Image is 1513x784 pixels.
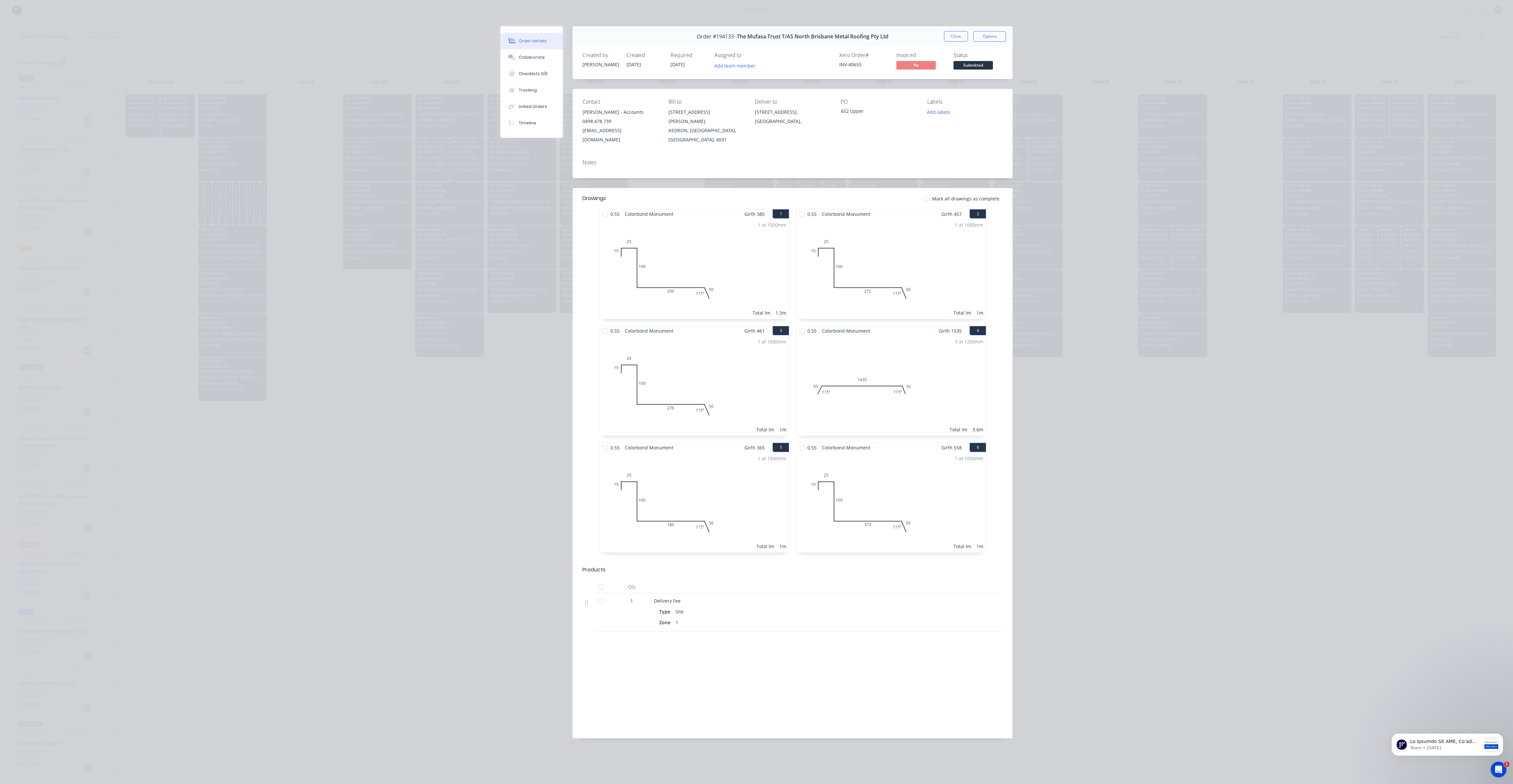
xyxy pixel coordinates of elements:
button: 5 [773,443,789,452]
button: Add labels [923,108,954,116]
div: [STREET_ADDRESS][PERSON_NAME] [669,108,744,126]
div: Labels [927,99,1003,105]
button: Close [944,31,968,42]
span: Colorbond Monument [622,443,676,452]
div: Xero Order # [839,52,888,58]
div: Bill to [669,99,744,105]
div: Timeline [519,120,536,126]
div: PO [841,99,916,105]
span: No [896,61,936,69]
div: 0102510018050115º1 at 1000mmTotal lm1m [599,452,789,552]
iframe: Intercom notifications message [1382,720,1513,766]
span: Colorbond Monument [819,209,873,219]
span: 0.55 [805,443,819,452]
span: Colorbond Monument [819,326,873,336]
div: 3 at 1200mm [955,338,983,345]
div: 1 at 1000mm [758,338,786,345]
span: Delivery Fee [654,598,681,604]
div: Order details [519,38,547,44]
div: [PERSON_NAME] [582,61,619,68]
div: 0102510027250115º1 at 1000mmTotal lm1m [796,219,986,319]
button: 2 [970,209,986,218]
div: [STREET_ADDRESS][PERSON_NAME]KEDRON, [GEOGRAPHIC_DATA], [GEOGRAPHIC_DATA], 4031 [669,108,744,144]
div: 1 at 1500mm [758,221,786,228]
div: 1 [673,618,681,627]
iframe: Intercom live chat [1491,762,1506,777]
div: Type [659,607,673,616]
span: Mark all drawings as complete [932,195,999,202]
div: INV-40655 [839,61,888,68]
span: Lo Ipsumdo Sit AME, Co’ad elitse doe temp incididu utlabor etdolorem al enim admi veniamqu nos ex... [29,18,99,395]
div: Products [582,566,605,574]
div: 1m [779,543,786,550]
button: Checklists 0/0 [500,66,563,82]
span: Colorbond Monument [622,326,676,336]
div: Deliver to [755,99,830,105]
div: Zone [659,618,673,627]
div: [GEOGRAPHIC_DATA], [755,117,830,126]
div: [EMAIL_ADDRESS][DOMAIN_NAME] [582,126,658,144]
div: Contact [582,99,658,105]
div: 0102510020050115º1 at 1500mmTotal lm1.5m [599,219,789,319]
button: 3 [773,326,789,335]
div: KEDRON, [GEOGRAPHIC_DATA], [GEOGRAPHIC_DATA], 4031 [669,126,744,144]
div: [PERSON_NAME] - Accounts0498 478 739[EMAIL_ADDRESS][DOMAIN_NAME] [582,108,658,144]
button: Order details [500,33,563,49]
div: Total lm [753,309,770,316]
span: 0.55 [608,209,622,219]
div: 3.6m [973,426,983,433]
span: [DATE] [626,61,641,68]
div: Total lm [756,543,774,550]
span: Girth 558 [941,443,962,452]
button: Linked Orders [500,98,563,115]
div: Status [954,52,1003,58]
div: Created [626,52,663,58]
span: 1 [1504,762,1509,767]
div: Total lm [954,309,971,316]
div: 1 at 1000mm [955,455,983,462]
div: [PERSON_NAME] - Accounts [582,108,658,117]
div: Linked Orders [519,104,547,110]
button: 1 [773,209,789,218]
span: The Mufasa Trust T/AS North Brisbane Metal Roofing Pty Ltd [737,33,888,40]
button: Options [973,31,1006,42]
div: Tracking [519,87,537,93]
div: 1m [976,543,983,550]
div: Collaborate [519,54,545,60]
div: 1.5m [776,309,786,316]
span: 0.55 [805,209,819,219]
div: 1 at 1000mm [955,221,983,228]
div: Total lm [950,426,967,433]
span: Order #194133 - [697,33,737,40]
div: [STREET_ADDRESS], [755,108,830,117]
div: Checklists 0/0 [519,71,548,77]
div: 0498 478 739 [582,117,658,126]
div: 652 Upper [841,108,916,117]
span: Colorbond Monument [819,443,873,452]
div: Drawings [582,195,606,202]
div: 1m [779,426,786,433]
div: 1 at 1000mm [758,455,786,462]
div: Site [673,607,686,616]
button: Tracking [500,82,563,98]
span: Girth 385 [744,209,765,219]
div: 050143550115º115º3 at 1200mmTotal lm3.6m [796,336,986,436]
span: Girth 365 [744,443,765,452]
div: 0102510037350115º1 at 1000mmTotal lm1m [796,452,986,552]
div: [STREET_ADDRESS],[GEOGRAPHIC_DATA], [755,108,830,129]
div: Total lm [954,543,971,550]
button: Collaborate [500,49,563,66]
div: Notes [582,159,1003,166]
span: 0.55 [608,326,622,336]
div: Assigned to [714,52,780,58]
span: Submitted [954,61,993,69]
span: [DATE] [670,61,685,68]
button: Add team member [711,61,759,70]
span: Girth 457 [941,209,962,219]
button: Timeline [500,115,563,131]
div: Invoiced [896,52,946,58]
button: 4 [970,326,986,335]
span: Girth 1535 [939,326,962,336]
